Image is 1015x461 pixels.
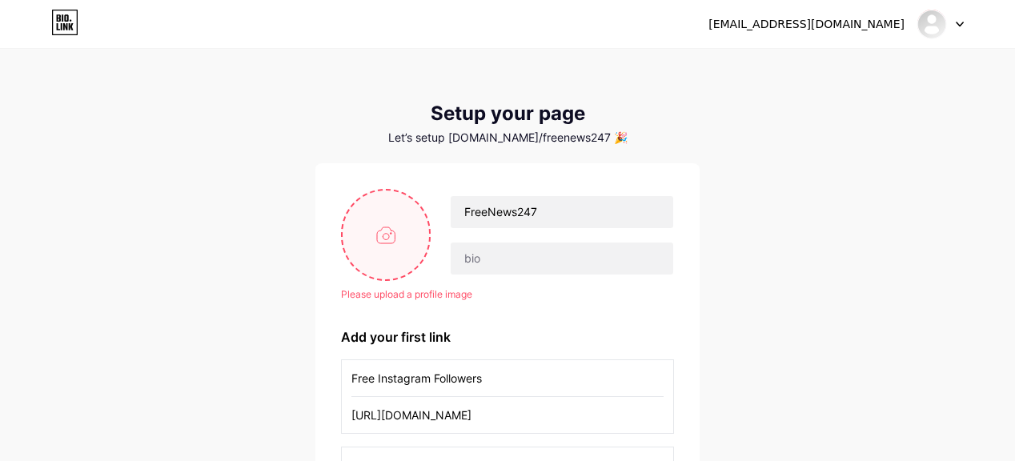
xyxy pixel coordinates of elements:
input: Link name (My Instagram) [351,360,664,396]
div: Let’s setup [DOMAIN_NAME]/freenews247 🎉 [315,131,700,144]
input: bio [451,243,673,275]
div: Please upload a profile image [341,287,674,302]
img: freenews247 [917,9,947,39]
input: URL (https://instagram.com/yourname) [351,397,664,433]
div: Add your first link [341,327,674,347]
input: Your name [451,196,673,228]
div: Setup your page [315,102,700,125]
div: [EMAIL_ADDRESS][DOMAIN_NAME] [708,16,905,33]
